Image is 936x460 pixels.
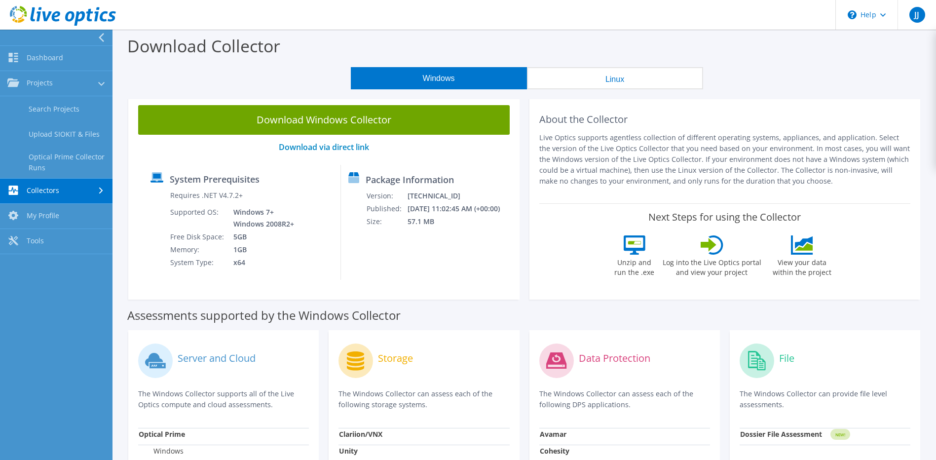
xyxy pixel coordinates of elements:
[366,190,407,202] td: Version:
[138,388,309,410] p: The Windows Collector supports all of the Live Optics compute and cloud assessments.
[835,432,845,437] tspan: NEW!
[378,353,413,363] label: Storage
[138,105,510,135] a: Download Windows Collector
[366,202,407,215] td: Published:
[127,35,280,57] label: Download Collector
[539,388,710,410] p: The Windows Collector can assess each of the following DPS applications.
[339,446,358,456] strong: Unity
[170,191,243,200] label: Requires .NET V4.7.2+
[579,353,650,363] label: Data Protection
[648,211,801,223] label: Next Steps for using the Collector
[767,255,838,277] label: View your data within the project
[226,243,296,256] td: 1GB
[779,353,794,363] label: File
[539,132,911,187] p: Live Optics supports agentless collection of different operating systems, appliances, and applica...
[226,230,296,243] td: 5GB
[226,256,296,269] td: x64
[170,174,260,184] label: System Prerequisites
[139,429,185,439] strong: Optical Prime
[127,310,401,320] label: Assessments supported by the Windows Collector
[366,175,454,185] label: Package Information
[178,353,256,363] label: Server and Cloud
[366,215,407,228] td: Size:
[351,67,527,89] button: Windows
[740,388,910,410] p: The Windows Collector can provide file level assessments.
[909,7,925,23] span: JJ
[170,256,226,269] td: System Type:
[539,114,911,125] h2: About the Collector
[338,388,509,410] p: The Windows Collector can assess each of the following storage systems.
[170,206,226,230] td: Supported OS:
[527,67,703,89] button: Linux
[540,429,566,439] strong: Avamar
[170,243,226,256] td: Memory:
[339,429,382,439] strong: Clariion/VNX
[612,255,657,277] label: Unzip and run the .exe
[407,190,513,202] td: [TECHNICAL_ID]
[226,206,296,230] td: Windows 7+ Windows 2008R2+
[407,202,513,215] td: [DATE] 11:02:45 AM (+00:00)
[170,230,226,243] td: Free Disk Space:
[662,255,762,277] label: Log into the Live Optics portal and view your project
[540,446,569,456] strong: Cohesity
[407,215,513,228] td: 57.1 MB
[279,142,369,153] a: Download via direct link
[740,429,822,439] strong: Dossier File Assessment
[139,446,184,456] label: Windows
[848,10,857,19] svg: \n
